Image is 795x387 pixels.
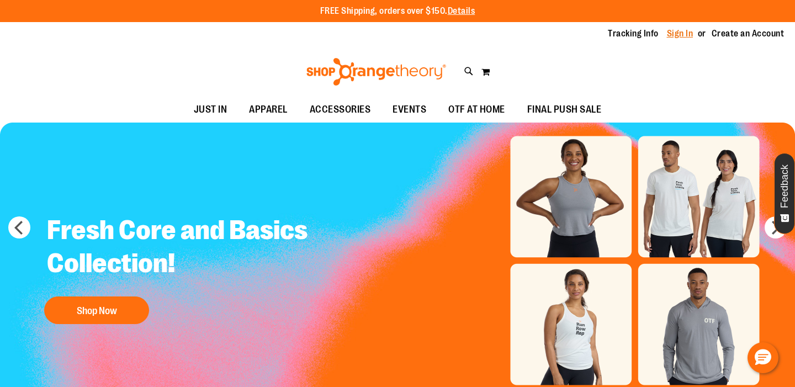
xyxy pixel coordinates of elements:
a: APPAREL [238,97,299,123]
span: FINAL PUSH SALE [527,97,602,122]
button: Hello, have a question? Let’s chat. [748,342,778,373]
a: Tracking Info [608,28,659,40]
span: OTF AT HOME [448,97,505,122]
a: Sign In [667,28,693,40]
a: ACCESSORIES [299,97,382,123]
h2: Fresh Core and Basics Collection! [39,205,317,291]
a: JUST IN [183,97,239,123]
button: Shop Now [44,296,149,324]
button: prev [8,216,30,238]
span: JUST IN [194,97,227,122]
span: EVENTS [393,97,426,122]
button: Feedback - Show survey [774,153,795,234]
a: Details [448,6,475,16]
a: EVENTS [381,97,437,123]
span: APPAREL [249,97,288,122]
a: Create an Account [712,28,785,40]
span: Feedback [780,165,790,208]
a: OTF AT HOME [437,97,516,123]
img: Shop Orangetheory [305,58,448,86]
span: ACCESSORIES [310,97,371,122]
button: next [765,216,787,238]
a: FINAL PUSH SALE [516,97,613,123]
a: Fresh Core and Basics Collection! Shop Now [39,205,317,330]
p: FREE Shipping, orders over $150. [320,5,475,18]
